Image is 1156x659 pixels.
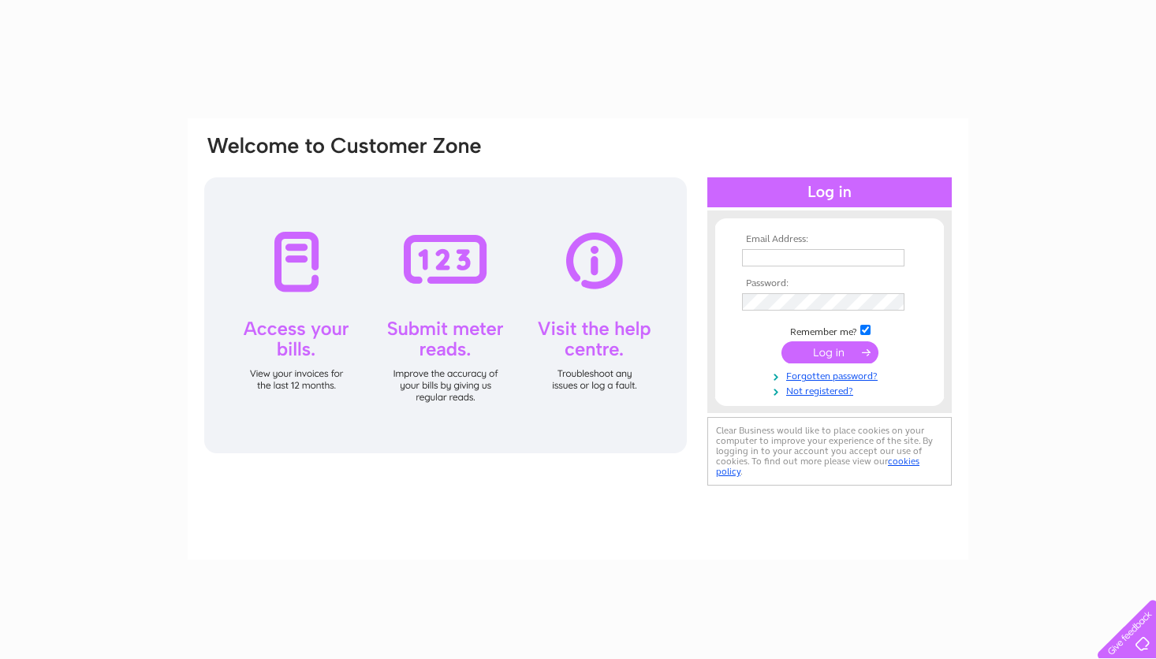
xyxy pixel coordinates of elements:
[781,341,878,363] input: Submit
[738,234,921,245] th: Email Address:
[707,417,952,486] div: Clear Business would like to place cookies on your computer to improve your experience of the sit...
[738,322,921,338] td: Remember me?
[738,278,921,289] th: Password:
[742,367,921,382] a: Forgotten password?
[716,456,919,477] a: cookies policy
[742,382,921,397] a: Not registered?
